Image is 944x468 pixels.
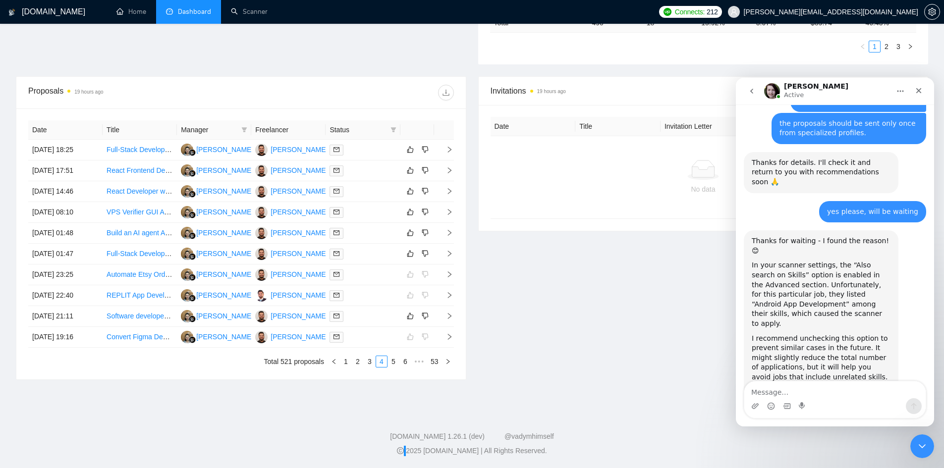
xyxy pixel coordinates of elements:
[411,356,427,367] span: •••
[189,315,196,322] img: gigradar-bm.png
[196,290,253,301] div: [PERSON_NAME]
[271,207,328,217] div: [PERSON_NAME]
[537,89,566,94] time: 19 hours ago
[255,248,268,260] img: AA
[271,165,328,176] div: [PERSON_NAME]
[333,147,339,153] span: mail
[181,332,253,340] a: ES[PERSON_NAME]
[74,89,103,95] time: 19 hours ago
[419,248,431,260] button: dislike
[333,167,339,173] span: mail
[491,85,916,97] span: Invitations
[271,248,328,259] div: [PERSON_NAME]
[181,187,253,195] a: ES[PERSON_NAME]
[333,188,339,194] span: mail
[196,227,253,238] div: [PERSON_NAME]
[8,153,163,391] div: Thanks for waiting - I found the reason! 😊In your scanner settings, the “Also search on Skills” o...
[16,158,155,178] div: Thanks for waiting - I found the reason! 😊
[103,327,177,348] td: Convert Figma Design to Responsive Static Website
[271,227,328,238] div: [PERSON_NAME]
[28,160,103,181] td: [DATE] 17:51
[241,127,247,133] span: filter
[271,269,328,280] div: [PERSON_NAME]
[892,41,904,52] li: 3
[438,146,453,153] span: right
[427,356,442,367] li: 53
[28,202,103,223] td: [DATE] 08:10
[196,248,253,259] div: [PERSON_NAME]
[422,229,429,237] span: dislike
[255,185,268,198] img: AA
[333,251,339,257] span: mail
[333,334,339,340] span: mail
[419,227,431,239] button: dislike
[181,124,237,135] span: Manager
[28,140,103,160] td: [DATE] 18:25
[438,250,453,257] span: right
[255,268,268,281] img: AA
[16,256,155,334] div: I recommend unchecking this option to prevent similar cases in the future. It might slightly redu...
[181,331,193,343] img: ES
[404,144,416,156] button: like
[352,356,364,367] li: 2
[404,227,416,239] button: like
[438,292,453,299] span: right
[196,311,253,321] div: [PERSON_NAME]
[170,320,186,336] button: Send a message…
[255,270,328,278] a: AA[PERSON_NAME]
[181,310,193,322] img: ES
[407,208,414,216] span: like
[181,145,253,153] a: ES[PERSON_NAME]
[664,8,671,16] img: upwork-logo.png
[340,356,352,367] li: 1
[419,144,431,156] button: dislike
[103,244,177,264] td: Full-Stack Developer for Financial App MVP
[189,295,196,302] img: gigradar-bm.png
[271,331,328,342] div: [PERSON_NAME]
[442,356,454,367] li: Next Page
[28,264,103,285] td: [DATE] 23:25
[255,227,268,239] img: AA
[869,41,880,52] a: 1
[196,165,253,176] div: [PERSON_NAME]
[438,271,453,278] span: right
[439,89,453,97] span: download
[333,271,339,277] span: mail
[407,229,414,237] span: like
[107,312,346,320] a: Software developer for Trucking TMS needed. Must have previous experience
[340,356,351,367] a: 1
[28,327,103,348] td: [DATE] 19:16
[16,183,155,251] div: In your scanner settings, the “Also search on Skills” option is enabled in the Advanced section. ...
[255,228,328,236] a: AA[PERSON_NAME]
[181,208,253,215] a: ES[PERSON_NAME]
[857,41,869,52] button: left
[255,331,268,343] img: AA
[103,120,177,140] th: Title
[438,312,453,319] span: right
[103,285,177,306] td: REPLIT App Development for Sales- Supplier-Driver Connection
[189,274,196,281] img: gigradar-bm.png
[271,186,328,197] div: [PERSON_NAME]
[181,270,253,278] a: ES[PERSON_NAME]
[8,304,190,320] textarea: Message…
[196,269,253,280] div: [PERSON_NAME]
[189,336,196,343] img: gigradar-bm.png
[255,145,328,153] a: AA[PERSON_NAME]
[428,356,442,367] a: 53
[675,6,705,17] span: Connects:
[445,359,451,364] span: right
[107,270,251,278] a: Automate Etsy Orders to Google Sheet via n8n
[8,4,15,20] img: logo
[28,244,103,264] td: [DATE] 01:47
[400,356,411,367] a: 6
[860,44,866,50] span: left
[103,202,177,223] td: VPS Verifier GUI App Development
[103,306,177,327] td: Software developer for Trucking TMS needed. Must have previous experience
[181,248,193,260] img: ES
[107,333,268,341] a: Convert Figma Design to Responsive Static Website
[181,228,253,236] a: ES[PERSON_NAME]
[255,206,268,218] img: AA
